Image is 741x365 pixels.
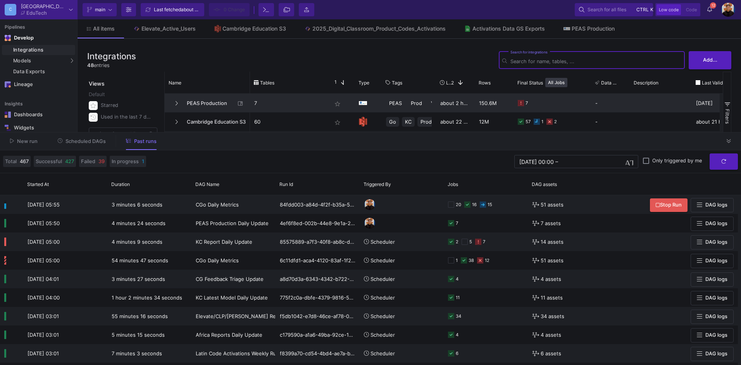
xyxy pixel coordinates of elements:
span: Run Id [279,181,293,187]
button: In progress1 [110,156,146,167]
mat-icon: star_border [333,118,342,127]
span: Type [358,80,369,86]
span: Save Current View [99,131,142,137]
span: DAG logs [705,220,727,226]
input: Search for name, tables, ... [510,59,681,64]
span: Scheduler [370,294,395,301]
span: DAG assets [532,181,557,187]
span: Prod [420,113,432,131]
span: k [650,5,653,14]
button: Past runs [117,135,166,147]
button: DAG logs [691,254,734,268]
div: Data Exports [13,69,73,75]
span: 2 [451,80,454,86]
span: 48 [87,62,94,68]
span: [DATE] 05:00 [28,257,60,263]
img: Navigation icon [5,125,11,131]
span: Go [389,113,396,131]
div: 16 [472,196,477,214]
span: Filters [724,109,731,124]
span: ctrl [636,5,649,14]
div: entries [87,62,136,69]
button: Code [684,4,699,15]
div: 2 [554,113,557,131]
span: Elevate/CLP/[PERSON_NAME] Reports Monthly Update [196,313,329,319]
a: Navigation iconWidgets [2,122,75,134]
button: DAG logs [691,217,734,231]
span: 4 assets [541,270,561,288]
button: New run [1,135,47,147]
div: Starred [101,100,153,111]
span: Models [13,58,31,64]
span: 4 minutes 9 seconds [112,239,162,245]
button: DAG logs [691,347,734,361]
span: Add... [703,57,717,63]
span: Rows [479,80,491,86]
span: Tags [392,80,402,86]
div: 2 [456,233,458,251]
span: 54 minutes 47 seconds [112,257,168,263]
div: about 2 hours ago [436,94,475,112]
div: 85575889-a7f3-40f8-ab8c-deb85c7a445c [276,232,360,251]
span: 39 [98,158,105,165]
span: Failed [81,158,95,165]
span: main [95,4,105,15]
span: Triggered By [364,181,391,187]
span: Duration [111,181,130,187]
button: main [83,3,117,16]
span: Past runs [134,138,157,144]
img: Tab icon [305,26,311,32]
div: C [5,4,16,15]
span: 1 [142,158,144,165]
button: Low code [657,4,681,15]
span: 51 assets [541,251,564,270]
div: f5db1042-e7d8-46ce-af78-01ef9f1ce2a5 [276,307,360,325]
button: Search for all filesctrlk [575,3,653,16]
span: [DATE] 03:01 [28,313,59,319]
span: DAG logs [705,202,727,208]
span: 3 minutes 27 seconds [112,276,165,282]
span: Prod [411,94,422,112]
div: 12M [475,112,514,131]
img: Tab icon [464,26,471,32]
a: Navigation iconDashboards [2,108,75,121]
div: 4 [456,270,458,288]
div: 84fdd003-a84d-4f2f-b35a-50c5b9df7f37 [276,195,360,214]
span: 12 [710,2,716,9]
div: Elevate_Active_Users [141,26,196,32]
button: DAG logs [691,235,734,250]
span: 1 [331,79,337,86]
span: Latin Code Activations Weekly Run [196,350,279,356]
div: 2025_Digital_Classroom_Product_Codes_Activations [312,26,446,32]
span: PEAS Production Daily Update [196,220,269,226]
span: Scheduler [370,350,395,356]
span: Low code [659,7,679,12]
span: PEAS [389,94,402,112]
span: Total [5,158,17,165]
p: 7 [254,94,323,112]
div: EduTech [26,10,47,15]
div: - [595,94,626,112]
div: f8399a70-cd54-4bd4-ae7a-b96bc9f50fcd [276,344,360,363]
a: Data Exports [2,67,75,77]
img: Tab icon [133,26,140,32]
div: 1 [456,251,458,270]
div: 1 [541,113,543,131]
div: Integrations [13,47,73,53]
a: Navigation iconLineage [2,78,75,91]
div: - [436,131,475,150]
span: 6 assets [541,344,561,363]
div: 12 [485,251,489,270]
span: Last Valid Job [702,80,727,86]
button: Save Current View [89,127,157,141]
div: 6c11dfd1-aca4-4120-83af-1f2c813ed3ca [276,251,360,270]
button: Failed39 [79,156,107,167]
div: - [595,113,626,131]
button: DAG logs [691,198,734,212]
img: Navigation icon [5,81,11,88]
span: [DATE] 05:55 [28,201,60,208]
span: Tables [260,80,274,86]
span: DAG logs [705,313,727,319]
span: 5 minutes 15 seconds [112,332,165,338]
span: Scheduled DAGs [65,138,106,144]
